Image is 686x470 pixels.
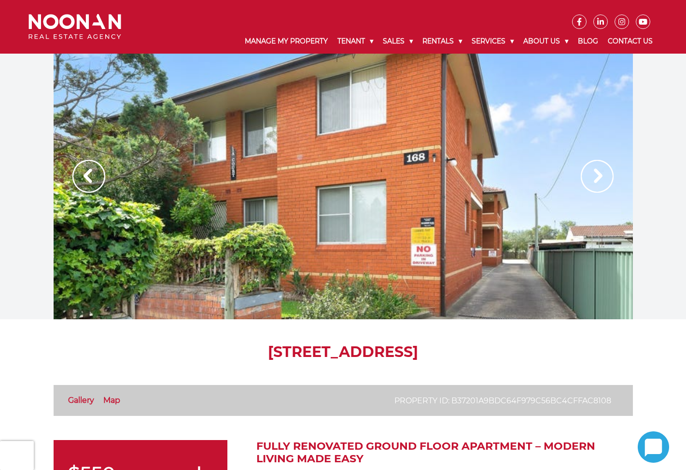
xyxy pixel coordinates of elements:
[418,29,467,54] a: Rentals
[333,29,378,54] a: Tenant
[378,29,418,54] a: Sales
[103,396,120,405] a: Map
[394,395,611,407] p: Property ID: b37201a9bdc64f979c56bc4cffac8108
[68,396,94,405] a: Gallery
[28,14,121,40] img: Noonan Real Estate Agency
[573,29,603,54] a: Blog
[256,440,633,466] h2: Fully Renovated Ground Floor Apartment – Modern Living Made Easy
[467,29,518,54] a: Services
[518,29,573,54] a: About Us
[581,160,614,193] img: Arrow slider
[603,29,658,54] a: Contact Us
[240,29,333,54] a: Manage My Property
[72,160,105,193] img: Arrow slider
[54,343,633,361] h1: [STREET_ADDRESS]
